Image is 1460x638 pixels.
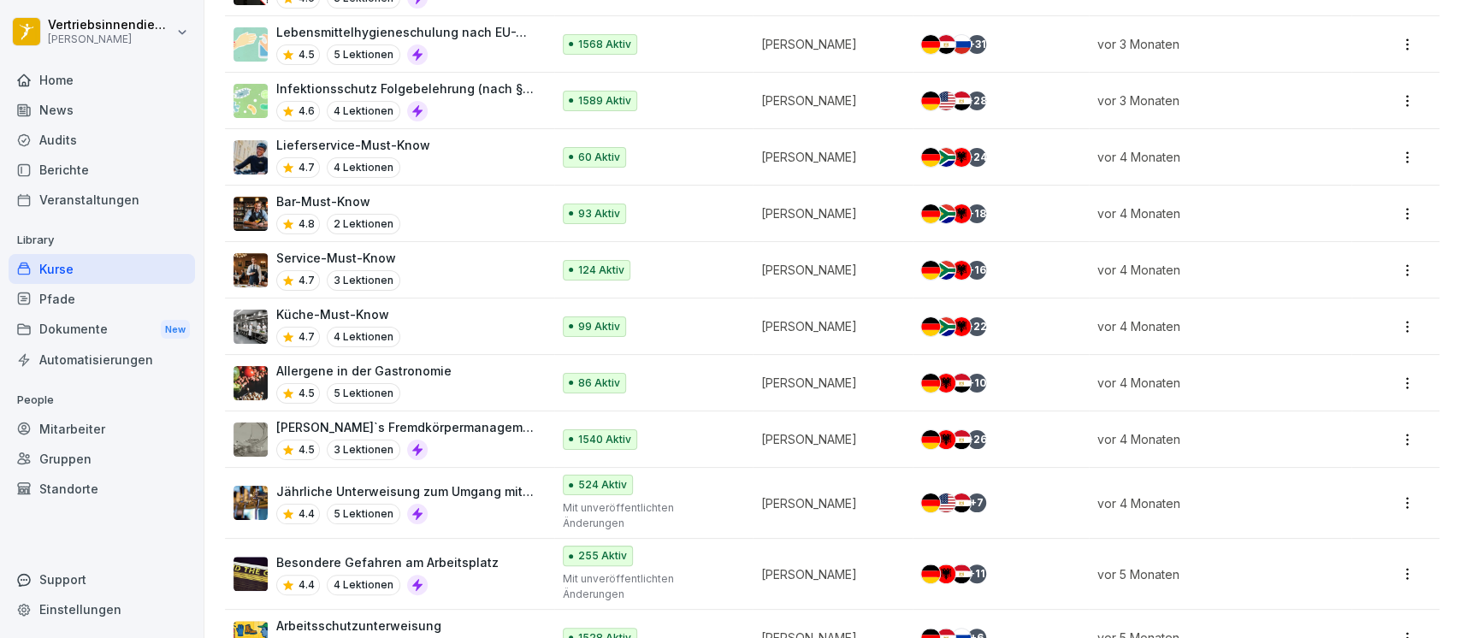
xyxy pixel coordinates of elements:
[9,65,195,95] a: Home
[937,493,955,512] img: us.svg
[967,261,986,280] div: + 16
[276,617,441,635] p: Arbeitsschutzunterweisung
[9,95,195,125] div: News
[937,430,955,449] img: al.svg
[1097,148,1331,166] p: vor 4 Monaten
[952,261,971,280] img: al.svg
[952,204,971,223] img: al.svg
[1097,494,1331,512] p: vor 4 Monaten
[761,261,892,279] p: [PERSON_NAME]
[921,564,940,583] img: de.svg
[937,261,955,280] img: za.svg
[578,93,631,109] p: 1589 Aktiv
[299,577,315,593] p: 4.4
[9,254,195,284] div: Kurse
[921,148,940,167] img: de.svg
[921,374,940,393] img: de.svg
[233,253,268,287] img: kpon4nh320e9lf5mryu3zflh.png
[233,140,268,174] img: hu6txd6pq7tal1w0hbosth6a.png
[578,548,627,564] p: 255 Aktiv
[9,314,195,346] a: DokumenteNew
[578,319,620,334] p: 99 Aktiv
[1097,430,1331,448] p: vor 4 Monaten
[952,92,971,110] img: eg.svg
[952,374,971,393] img: eg.svg
[1097,317,1331,335] p: vor 4 Monaten
[9,345,195,375] a: Automatisierungen
[578,150,620,165] p: 60 Aktiv
[9,155,195,185] a: Berichte
[761,494,892,512] p: [PERSON_NAME]
[276,482,534,500] p: Jährliche Unterweisung zum Umgang mit Schankanlagen
[276,136,430,154] p: Lieferservice-Must-Know
[761,430,892,448] p: [PERSON_NAME]
[299,506,315,522] p: 4.4
[327,157,400,178] p: 4 Lektionen
[578,432,631,447] p: 1540 Aktiv
[233,197,268,231] img: avw4yih0pjczq94wjribdn74.png
[233,84,268,118] img: tgff07aey9ahi6f4hltuk21p.png
[9,125,195,155] a: Audits
[937,148,955,167] img: za.svg
[1097,565,1331,583] p: vor 5 Monaten
[161,320,190,340] div: New
[967,564,986,583] div: + 11
[937,317,955,336] img: za.svg
[937,204,955,223] img: za.svg
[276,23,534,41] p: Lebensmittelhygieneschulung nach EU-Verordnung (EG) Nr. 852 / 2004
[967,92,986,110] div: + 28
[937,374,955,393] img: al.svg
[327,327,400,347] p: 4 Lektionen
[327,214,400,234] p: 2 Lektionen
[299,216,315,232] p: 4.8
[937,92,955,110] img: us.svg
[327,270,400,291] p: 3 Lektionen
[9,284,195,314] div: Pfade
[921,204,940,223] img: de.svg
[276,305,400,323] p: Küche-Must-Know
[578,37,631,52] p: 1568 Aktiv
[761,374,892,392] p: [PERSON_NAME]
[1097,204,1331,222] p: vor 4 Monaten
[9,474,195,504] a: Standorte
[578,477,627,493] p: 524 Aktiv
[9,594,195,624] a: Einstellungen
[9,444,195,474] a: Gruppen
[563,571,732,602] p: Mit unveröffentlichten Änderungen
[967,493,986,512] div: + 7
[48,33,173,45] p: [PERSON_NAME]
[327,440,400,460] p: 3 Lektionen
[952,564,971,583] img: eg.svg
[233,422,268,457] img: ltafy9a5l7o16y10mkzj65ij.png
[327,44,400,65] p: 5 Lektionen
[299,386,315,401] p: 4.5
[48,18,173,32] p: Vertriebsinnendienst
[967,204,986,223] div: + 18
[299,442,315,458] p: 4.5
[952,317,971,336] img: al.svg
[9,185,195,215] a: Veranstaltungen
[578,263,624,278] p: 124 Aktiv
[952,148,971,167] img: al.svg
[299,103,315,119] p: 4.6
[9,227,195,254] p: Library
[952,430,971,449] img: eg.svg
[276,192,400,210] p: Bar-Must-Know
[1097,92,1331,109] p: vor 3 Monaten
[9,414,195,444] a: Mitarbeiter
[233,557,268,591] img: zq4t51x0wy87l3xh8s87q7rq.png
[276,249,400,267] p: Service-Must-Know
[967,374,986,393] div: + 10
[921,261,940,280] img: de.svg
[761,204,892,222] p: [PERSON_NAME]
[921,92,940,110] img: de.svg
[761,92,892,109] p: [PERSON_NAME]
[233,366,268,400] img: gsgognukgwbtoe3cnlsjjbmw.png
[952,35,971,54] img: ru.svg
[952,493,971,512] img: eg.svg
[578,206,620,222] p: 93 Aktiv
